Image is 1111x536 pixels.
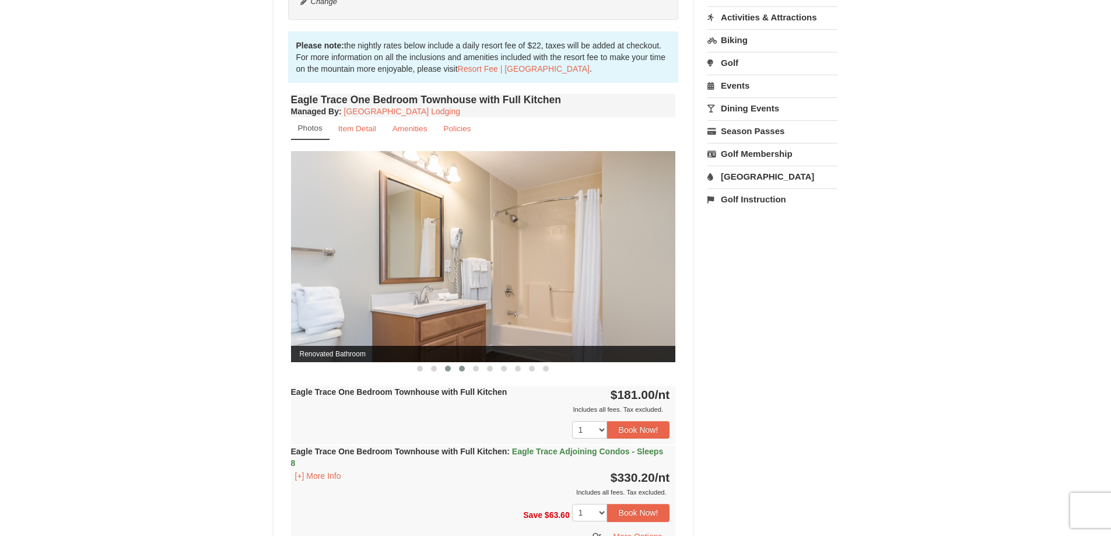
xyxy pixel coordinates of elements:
[523,510,542,520] span: Save
[291,470,345,482] button: [+] More Info
[291,117,330,140] a: Photos
[707,52,837,73] a: Golf
[707,166,837,187] a: [GEOGRAPHIC_DATA]
[296,41,344,50] strong: Please note:
[611,388,670,401] strong: $181.00
[707,29,837,51] a: Biking
[291,387,507,397] strong: Eagle Trace One Bedroom Townhouse with Full Kitchen
[291,94,676,106] h4: Eagle Trace One Bedroom Townhouse with Full Kitchen
[385,117,435,140] a: Amenities
[707,188,837,210] a: Golf Instruction
[291,486,670,498] div: Includes all fees. Tax excluded.
[288,31,679,83] div: the nightly rates below include a daily resort fee of $22, taxes will be added at checkout. For m...
[607,504,670,521] button: Book Now!
[436,117,478,140] a: Policies
[291,346,676,362] span: Renovated Bathroom
[607,421,670,439] button: Book Now!
[655,471,670,484] span: /nt
[291,151,676,362] img: Renovated Bathroom
[545,510,570,520] span: $63.60
[291,107,339,116] span: Managed By
[298,124,323,132] small: Photos
[291,107,342,116] strong: :
[707,97,837,119] a: Dining Events
[707,75,837,96] a: Events
[291,404,670,415] div: Includes all fees. Tax excluded.
[344,107,460,116] a: [GEOGRAPHIC_DATA] Lodging
[291,447,664,468] strong: Eagle Trace One Bedroom Townhouse with Full Kitchen
[392,124,427,133] small: Amenities
[331,117,384,140] a: Item Detail
[458,64,590,73] a: Resort Fee | [GEOGRAPHIC_DATA]
[655,388,670,401] span: /nt
[443,124,471,133] small: Policies
[707,6,837,28] a: Activities & Attractions
[507,447,510,456] span: :
[707,120,837,142] a: Season Passes
[338,124,376,133] small: Item Detail
[707,143,837,164] a: Golf Membership
[611,471,655,484] span: $330.20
